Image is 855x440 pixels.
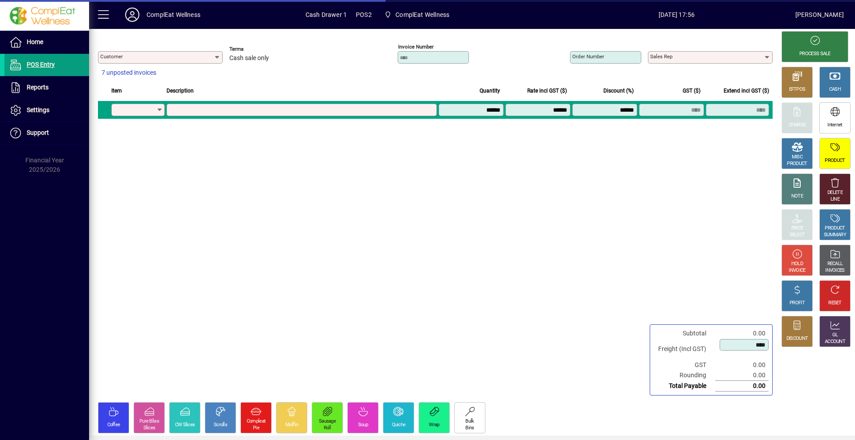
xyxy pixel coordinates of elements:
[799,51,831,57] div: PROCESS SALE
[791,225,803,232] div: PRICE
[398,44,434,50] mat-label: Invoice number
[790,232,805,238] div: SELECT
[789,267,805,274] div: INVOICE
[831,196,839,203] div: LINE
[319,418,336,425] div: Sausage
[786,335,808,342] div: DISCOUNT
[792,154,802,161] div: MISC
[715,381,769,392] td: 0.00
[229,46,283,52] span: Terms
[27,84,49,91] span: Reports
[27,61,55,68] span: POS Entry
[358,422,368,428] div: Soup
[229,55,269,62] span: Cash sale only
[827,261,843,267] div: RECALL
[825,339,845,345] div: ACCOUNT
[789,86,806,93] div: EFTPOS
[107,422,120,428] div: Coffee
[356,8,372,22] span: POS2
[98,65,160,81] button: 7 unposted invoices
[253,425,259,432] div: Pie
[167,86,194,96] span: Description
[381,7,453,23] span: ComplEat Wellness
[572,53,604,60] mat-label: Order number
[715,328,769,339] td: 0.00
[825,157,845,164] div: PRODUCT
[683,86,700,96] span: GST ($)
[795,8,844,22] div: [PERSON_NAME]
[825,267,844,274] div: INVOICES
[527,86,567,96] span: Rate incl GST ($)
[827,190,843,196] div: DELETE
[825,225,845,232] div: PRODUCT
[465,418,474,425] div: Bulk
[139,418,159,425] div: Pure Bliss
[715,360,769,370] td: 0.00
[787,161,807,167] div: PRODUCT
[654,328,715,339] td: Subtotal
[118,7,147,23] button: Profile
[395,8,449,22] span: ComplEat Wellness
[827,122,842,129] div: Internet
[285,422,298,428] div: Muffin
[654,370,715,381] td: Rounding
[828,300,842,307] div: RESET
[832,332,838,339] div: GL
[480,86,500,96] span: Quantity
[324,425,331,432] div: Roll
[175,422,195,428] div: CW Slices
[214,422,227,428] div: Scrolls
[465,425,474,432] div: Bins
[429,422,439,428] div: Wrap
[650,53,672,60] mat-label: Sales rep
[4,122,89,144] a: Support
[790,300,805,307] div: PROFIT
[143,425,155,432] div: Slices
[654,339,715,360] td: Freight (Incl GST)
[27,129,49,136] span: Support
[100,53,123,60] mat-label: Customer
[27,106,49,113] span: Settings
[824,232,846,238] div: SUMMARY
[111,86,122,96] span: Item
[4,99,89,121] a: Settings
[147,8,200,22] div: ComplEat Wellness
[558,8,795,22] span: [DATE] 17:56
[654,381,715,392] td: Total Payable
[789,122,806,129] div: CHARGE
[392,422,406,428] div: Quiche
[715,370,769,381] td: 0.00
[305,8,347,22] span: Cash Drawer 1
[654,360,715,370] td: GST
[102,68,156,77] span: 7 unposted invoices
[791,193,803,200] div: NOTE
[27,38,43,45] span: Home
[791,261,803,267] div: HOLD
[724,86,769,96] span: Extend incl GST ($)
[247,418,265,425] div: Compleat
[603,86,634,96] span: Discount (%)
[4,77,89,99] a: Reports
[4,31,89,53] a: Home
[829,86,841,93] div: CASH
